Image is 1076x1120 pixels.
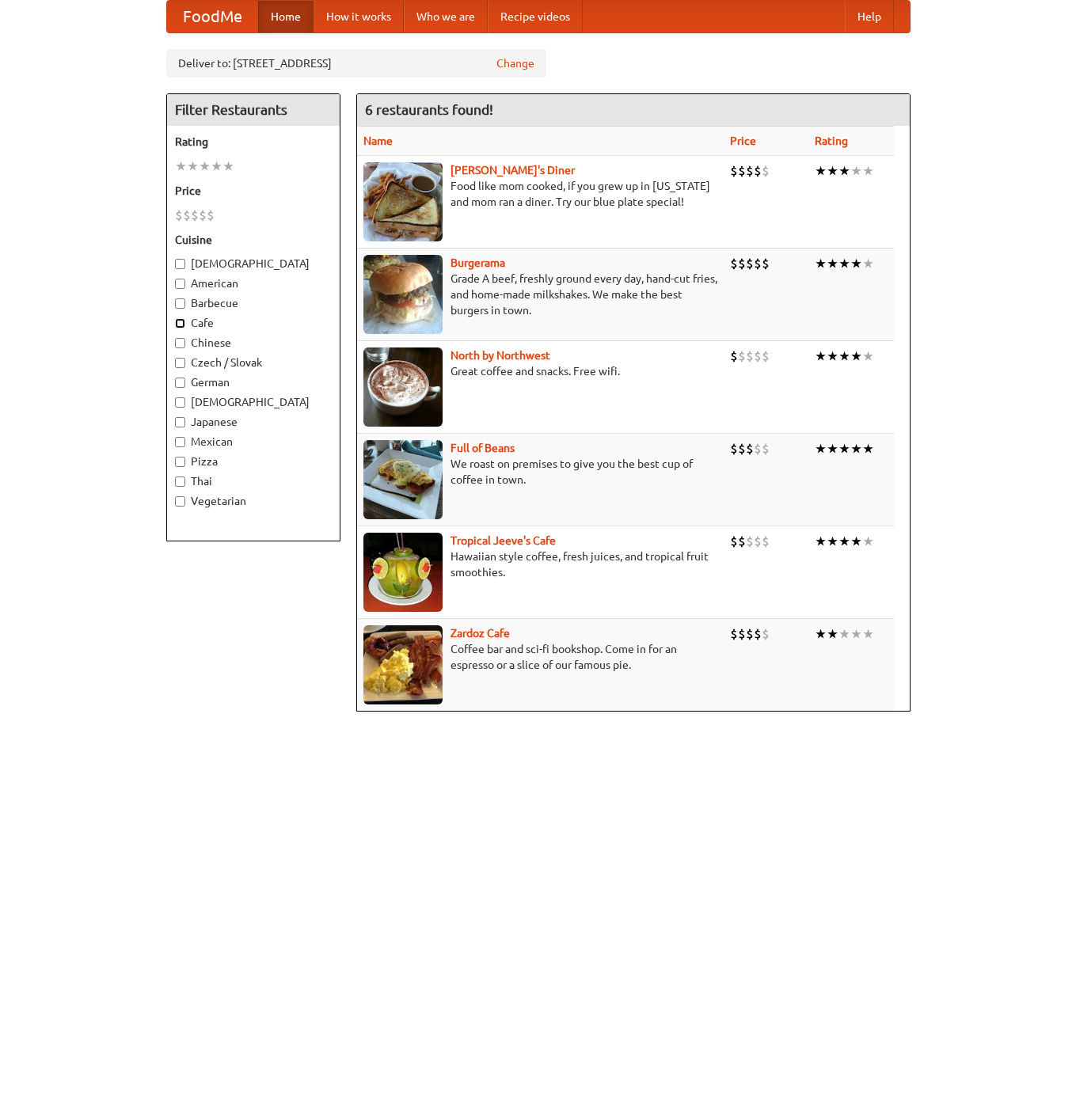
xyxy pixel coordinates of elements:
[746,440,754,457] li: $
[175,279,185,289] input: American
[183,207,191,224] li: $
[738,533,746,550] li: $
[404,1,488,32] a: Who we are
[754,162,762,180] li: $
[314,1,404,32] a: How it works
[363,178,717,210] p: Food like mom cooked, if you grew up in [US_STATE] and mom ran a diner. Try our blue plate special!
[258,1,314,32] a: Home
[451,349,550,362] a: North by Northwest
[850,625,862,643] li: ★
[451,534,556,547] a: Tropical Jeeve's Cafe
[738,162,746,180] li: $
[815,440,827,457] li: ★
[175,355,332,370] label: Czech / Slovak
[167,94,340,126] h4: Filter Restaurants
[730,162,738,180] li: $
[762,533,770,550] li: $
[175,476,185,487] input: Thai
[850,440,862,457] li: ★
[730,625,738,643] li: $
[738,625,746,643] li: $
[762,347,770,365] li: $
[365,102,493,117] ng-pluralize: 6 restaurants found!
[167,1,258,32] a: FoodMe
[363,456,717,488] p: We roast on premises to give you the best cup of coffee in town.
[754,625,762,643] li: $
[175,259,185,269] input: [DEMOGRAPHIC_DATA]
[175,183,332,199] h5: Price
[827,440,838,457] li: ★
[191,207,199,224] li: $
[166,49,546,78] div: Deliver to: [STREET_ADDRESS]
[175,437,185,447] input: Mexican
[850,162,862,180] li: ★
[175,496,185,507] input: Vegetarian
[363,440,443,519] img: beans.jpg
[738,347,746,365] li: $
[363,533,443,612] img: jeeves.jpg
[175,275,332,291] label: American
[175,397,185,408] input: [DEMOGRAPHIC_DATA]
[211,158,222,175] li: ★
[175,493,332,509] label: Vegetarian
[862,255,874,272] li: ★
[199,207,207,224] li: $
[175,158,187,175] li: ★
[175,414,332,430] label: Japanese
[187,158,199,175] li: ★
[175,134,332,150] h5: Rating
[838,255,850,272] li: ★
[838,533,850,550] li: ★
[815,347,827,365] li: ★
[730,533,738,550] li: $
[363,549,717,580] p: Hawaiian style coffee, fresh juices, and tropical fruit smoothies.
[175,318,185,328] input: Cafe
[746,625,754,643] li: $
[363,135,393,147] a: Name
[175,457,185,467] input: Pizza
[451,164,575,177] a: [PERSON_NAME]'s Diner
[451,627,510,640] b: Zardoz Cafe
[762,625,770,643] li: $
[175,315,332,331] label: Cafe
[175,256,332,271] label: [DEMOGRAPHIC_DATA]
[862,440,874,457] li: ★
[862,162,874,180] li: ★
[850,255,862,272] li: ★
[827,625,838,643] li: ★
[815,255,827,272] li: ★
[175,295,332,311] label: Barbecue
[827,162,838,180] li: ★
[488,1,583,32] a: Recipe videos
[175,232,332,248] h5: Cuisine
[363,641,717,673] p: Coffee bar and sci-fi bookshop. Come in for an espresso or a slice of our famous pie.
[754,255,762,272] li: $
[762,440,770,457] li: $
[738,440,746,457] li: $
[815,162,827,180] li: ★
[363,363,717,379] p: Great coffee and snacks. Free wifi.
[738,255,746,272] li: $
[838,162,850,180] li: ★
[838,347,850,365] li: ★
[363,162,443,241] img: sallys.jpg
[838,625,850,643] li: ★
[730,135,756,147] a: Price
[862,533,874,550] li: ★
[838,440,850,457] li: ★
[827,533,838,550] li: ★
[730,255,738,272] li: $
[862,625,874,643] li: ★
[175,338,185,348] input: Chinese
[746,533,754,550] li: $
[175,473,332,489] label: Thai
[451,442,515,454] b: Full of Beans
[175,378,185,388] input: German
[496,55,534,71] a: Change
[754,533,762,550] li: $
[363,271,717,318] p: Grade A beef, freshly ground every day, hand-cut fries, and home-made milkshakes. We make the bes...
[175,335,332,351] label: Chinese
[451,256,505,269] a: Burgerama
